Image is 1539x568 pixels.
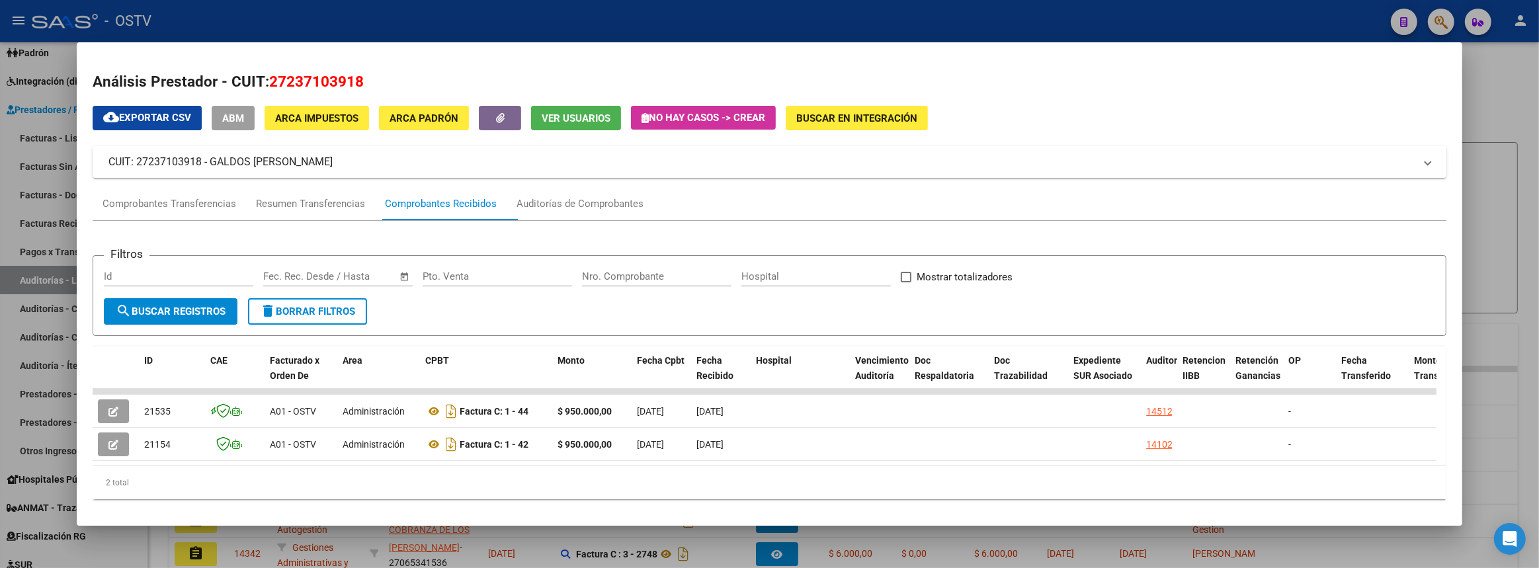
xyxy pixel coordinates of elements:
[104,245,149,263] h3: Filtros
[397,269,412,284] button: Open calendar
[103,109,119,125] mat-icon: cloud_download
[248,298,367,325] button: Borrar Filtros
[337,346,420,405] datatable-header-cell: Area
[1146,437,1173,452] div: 14102
[850,346,909,405] datatable-header-cell: Vencimiento Auditoría
[343,355,362,366] span: Area
[786,106,928,130] button: Buscar en Integración
[696,439,724,450] span: [DATE]
[103,196,236,212] div: Comprobantes Transferencias
[93,466,1446,499] div: 2 total
[420,346,552,405] datatable-header-cell: CPBT
[104,298,237,325] button: Buscar Registros
[756,355,792,366] span: Hospital
[329,270,393,282] input: Fecha fin
[632,346,691,405] datatable-header-cell: Fecha Cpbt
[108,154,1414,170] mat-panel-title: CUIT: 27237103918 - GALDOS [PERSON_NAME]
[265,106,369,130] button: ARCA Impuestos
[270,439,316,450] span: A01 - OSTV
[542,112,610,124] span: Ver Usuarios
[1183,355,1226,381] span: Retencion IIBB
[139,346,205,405] datatable-header-cell: ID
[390,112,458,124] span: ARCA Padrón
[116,305,226,317] span: Buscar Registros
[917,269,1013,285] span: Mostrar totalizadores
[205,346,265,405] datatable-header-cell: CAE
[260,303,276,319] mat-icon: delete
[270,406,316,417] span: A01 - OSTV
[696,406,724,417] span: [DATE]
[103,112,191,124] span: Exportar CSV
[275,112,358,124] span: ARCA Impuestos
[531,106,621,130] button: Ver Usuarios
[256,196,365,212] div: Resumen Transferencias
[631,106,776,130] button: No hay casos -> Crear
[1288,439,1291,450] span: -
[642,112,765,124] span: No hay casos -> Crear
[212,106,255,130] button: ABM
[552,346,632,405] datatable-header-cell: Monto
[691,346,751,405] datatable-header-cell: Fecha Recibido
[93,106,202,130] button: Exportar CSV
[116,303,132,319] mat-icon: search
[517,196,644,212] div: Auditorías de Comprobantes
[144,439,171,450] span: 21154
[1230,346,1283,405] datatable-header-cell: Retención Ganancias
[442,434,460,455] i: Descargar documento
[270,355,319,381] span: Facturado x Orden De
[637,406,664,417] span: [DATE]
[343,439,405,450] span: Administración
[989,346,1068,405] datatable-header-cell: Doc Trazabilidad
[637,355,685,366] span: Fecha Cpbt
[1336,346,1409,405] datatable-header-cell: Fecha Transferido
[1414,355,1464,381] span: Monto Transferido
[994,355,1048,381] span: Doc Trazabilidad
[265,346,337,405] datatable-header-cell: Facturado x Orden De
[210,355,228,366] span: CAE
[1141,346,1177,405] datatable-header-cell: Auditoria
[1288,355,1301,366] span: OP
[558,355,585,366] span: Monto
[343,406,405,417] span: Administración
[93,146,1446,178] mat-expansion-panel-header: CUIT: 27237103918 - GALDOS [PERSON_NAME]
[796,112,917,124] span: Buscar en Integración
[460,406,528,417] strong: Factura C: 1 - 44
[558,439,612,450] strong: $ 950.000,00
[909,346,989,405] datatable-header-cell: Doc Respaldatoria
[385,196,497,212] div: Comprobantes Recibidos
[558,406,612,417] strong: $ 950.000,00
[696,355,733,381] span: Fecha Recibido
[263,270,317,282] input: Fecha inicio
[1494,523,1526,555] div: Open Intercom Messenger
[144,355,153,366] span: ID
[442,401,460,422] i: Descargar documento
[1288,406,1291,417] span: -
[222,112,244,124] span: ABM
[93,71,1446,93] h2: Análisis Prestador - CUIT:
[1409,346,1481,405] datatable-header-cell: Monto Transferido
[1341,355,1391,381] span: Fecha Transferido
[751,346,850,405] datatable-header-cell: Hospital
[1146,404,1173,419] div: 14512
[1073,355,1132,381] span: Expediente SUR Asociado
[379,106,469,130] button: ARCA Padrón
[1177,346,1230,405] datatable-header-cell: Retencion IIBB
[460,439,528,450] strong: Factura C: 1 - 42
[144,406,171,417] span: 21535
[269,73,364,90] span: 27237103918
[1146,355,1185,366] span: Auditoria
[637,439,664,450] span: [DATE]
[260,305,355,317] span: Borrar Filtros
[1283,346,1336,405] datatable-header-cell: OP
[425,355,449,366] span: CPBT
[915,355,974,381] span: Doc Respaldatoria
[1068,346,1141,405] datatable-header-cell: Expediente SUR Asociado
[1235,355,1280,381] span: Retención Ganancias
[855,355,909,381] span: Vencimiento Auditoría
